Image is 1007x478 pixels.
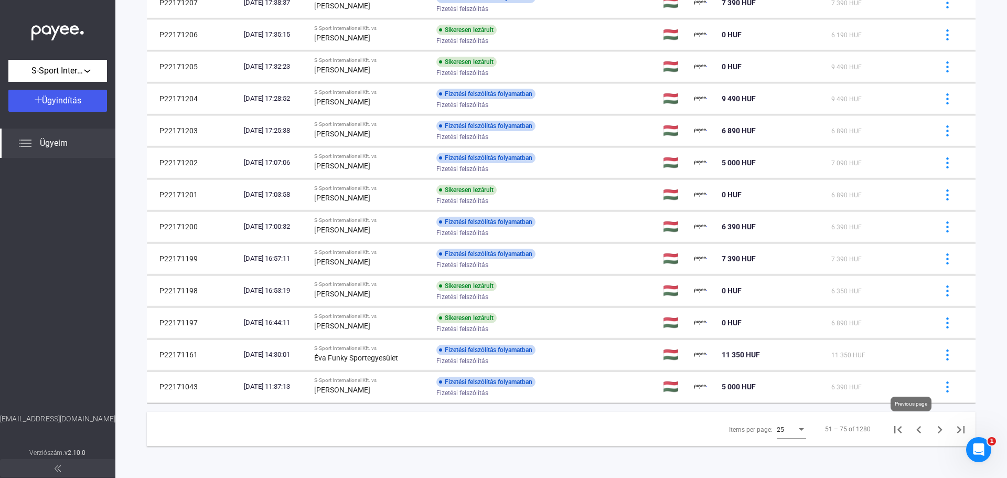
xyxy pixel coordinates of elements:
span: 6 890 HUF [722,126,756,135]
strong: [PERSON_NAME] [314,258,370,266]
span: 6 190 HUF [831,31,862,39]
strong: v2.10.0 [65,449,86,456]
span: 6 390 HUF [831,384,862,391]
button: more-blue [936,120,958,142]
span: 7 090 HUF [831,160,862,167]
button: more-blue [936,312,958,334]
td: 🇭🇺 [659,179,690,210]
div: [DATE] 11:37:13 [244,381,306,392]
img: more-blue [942,189,953,200]
strong: [PERSON_NAME] [314,130,370,138]
button: Next page [929,419,950,440]
div: S-Sport International Kft. vs [314,57,428,63]
button: S-Sport International Kft. [8,60,107,82]
img: plus-white.svg [35,96,42,103]
td: 🇭🇺 [659,243,690,274]
div: Fizetési felszólítás folyamatban [436,377,535,387]
img: more-blue [942,61,953,72]
span: 5 000 HUF [722,158,756,167]
img: white-payee-white-dot.svg [31,19,84,41]
img: payee-logo [694,220,707,233]
span: Ügyindítás [42,95,81,105]
div: Sikeresen lezárult [436,57,497,67]
span: Fizetési felszólítás [436,323,488,335]
button: more-blue [936,184,958,206]
img: payee-logo [694,348,707,361]
td: 🇭🇺 [659,19,690,50]
td: 🇭🇺 [659,371,690,402]
td: 🇭🇺 [659,51,690,82]
div: [DATE] 17:32:23 [244,61,306,72]
img: payee-logo [694,380,707,393]
td: 🇭🇺 [659,307,690,338]
span: 0 HUF [722,318,742,327]
span: Ügyeim [40,137,68,150]
span: Fizetési felszólítás [436,291,488,303]
div: 51 – 75 of 1280 [825,423,871,435]
img: payee-logo [694,252,707,265]
img: payee-logo [694,124,707,137]
div: S-Sport International Kft. vs [314,185,428,192]
div: [DATE] 17:00:32 [244,221,306,232]
div: Fizetési felszólítás folyamatban [436,89,535,99]
span: 9 490 HUF [831,95,862,103]
img: more-blue [942,349,953,360]
div: [DATE] 17:07:06 [244,157,306,168]
td: P22171043 [147,371,240,402]
strong: [PERSON_NAME] [314,34,370,42]
td: P22171203 [147,115,240,146]
td: 🇭🇺 [659,211,690,242]
img: payee-logo [694,60,707,73]
div: [DATE] 16:57:11 [244,253,306,264]
img: payee-logo [694,28,707,41]
img: more-blue [942,125,953,136]
div: [DATE] 17:35:15 [244,29,306,40]
img: more-blue [942,221,953,232]
div: Sikeresen lezárult [436,25,497,35]
img: more-blue [942,285,953,296]
img: more-blue [942,253,953,264]
img: arrow-double-left-grey.svg [55,465,61,472]
span: 5 000 HUF [722,383,756,391]
button: more-blue [936,56,958,78]
span: Fizetési felszólítás [436,227,488,239]
span: 7 390 HUF [831,256,862,263]
button: Ügyindítás [8,90,107,112]
mat-select: Items per page: [777,423,806,435]
td: P22171197 [147,307,240,338]
img: payee-logo [694,316,707,329]
span: Fizetési felszólítás [436,3,488,15]
div: Sikeresen lezárult [436,281,497,291]
button: First page [887,419,908,440]
strong: [PERSON_NAME] [314,2,370,10]
td: 🇭🇺 [659,339,690,370]
strong: [PERSON_NAME] [314,194,370,202]
div: S-Sport International Kft. vs [314,217,428,224]
div: S-Sport International Kft. vs [314,377,428,384]
div: Fizetési felszólítás folyamatban [436,217,535,227]
img: more-blue [942,381,953,392]
img: payee-logo [694,92,707,105]
td: P22171198 [147,275,240,306]
td: P22171199 [147,243,240,274]
strong: [PERSON_NAME] [314,290,370,298]
img: list.svg [19,137,31,150]
span: Fizetési felszólítás [436,355,488,367]
td: P22171201 [147,179,240,210]
div: S-Sport International Kft. vs [314,25,428,31]
div: [DATE] 17:25:38 [244,125,306,136]
span: 6 390 HUF [831,224,862,231]
div: [DATE] 14:30:01 [244,349,306,360]
span: 6 350 HUF [831,288,862,295]
span: 11 350 HUF [722,350,760,359]
td: 🇭🇺 [659,115,690,146]
span: 6 390 HUF [722,222,756,231]
td: 🇭🇺 [659,83,690,114]
span: 9 490 HUF [722,94,756,103]
span: 1 [988,437,996,445]
span: 25 [777,426,784,433]
button: Last page [950,419,971,440]
img: payee-logo [694,156,707,169]
td: P22171161 [147,339,240,370]
button: more-blue [936,344,958,366]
